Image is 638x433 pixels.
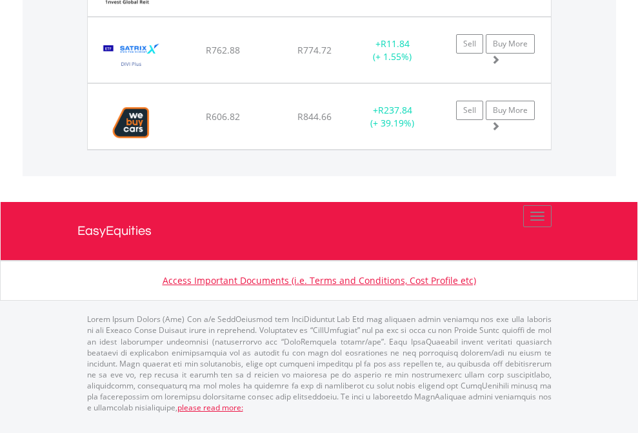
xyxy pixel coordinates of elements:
[163,274,476,287] a: Access Important Documents (i.e. Terms and Conditions, Cost Profile etc)
[352,37,433,63] div: + (+ 1.55%)
[456,34,483,54] a: Sell
[206,44,240,56] span: R762.88
[378,104,412,116] span: R237.84
[381,37,410,50] span: R11.84
[206,110,240,123] span: R606.82
[77,202,561,260] a: EasyEquities
[297,110,332,123] span: R844.66
[87,314,552,413] p: Lorem Ipsum Dolors (Ame) Con a/e SeddOeiusmod tem InciDiduntut Lab Etd mag aliquaen admin veniamq...
[177,402,243,413] a: please read more:
[486,34,535,54] a: Buy More
[486,101,535,120] a: Buy More
[456,101,483,120] a: Sell
[94,34,168,79] img: EQU.ZA.STXDIV.png
[297,44,332,56] span: R774.72
[94,100,168,146] img: EQU.ZA.WBC.png
[352,104,433,130] div: + (+ 39.19%)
